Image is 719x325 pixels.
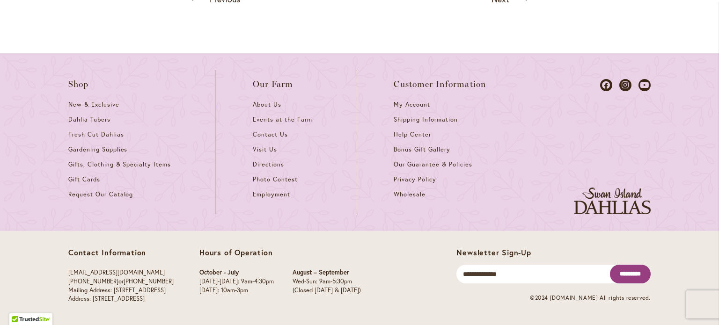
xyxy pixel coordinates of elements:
a: [PHONE_NUMBER] [124,277,174,285]
span: Gifts, Clothing & Specialty Items [68,160,171,168]
span: Dahlia Tubers [68,116,110,123]
span: Employment [253,190,290,198]
span: About Us [253,101,281,108]
span: Bonus Gift Gallery [394,145,450,153]
a: [PHONE_NUMBER] [68,277,118,285]
span: Events at the Farm [253,116,312,123]
a: Dahlias on Youtube [638,79,651,91]
p: October - July [199,268,274,277]
p: [DATE]: 10am-3pm [199,286,274,295]
span: Fresh Cut Dahlias [68,130,124,138]
p: August – September [293,268,361,277]
span: Shipping Information [394,116,457,123]
span: Gift Cards [68,175,100,183]
span: Photo Contest [253,175,298,183]
p: [DATE]-[DATE]: 9am-4:30pm [199,277,274,286]
span: Wholesale [394,190,426,198]
span: Help Center [394,130,431,138]
span: Contact Us [253,130,288,138]
p: (Closed [DATE] & [DATE]) [293,286,361,295]
span: Our Farm [253,79,293,89]
a: Dahlias on Instagram [619,79,631,91]
span: My Account [394,101,430,108]
span: Gardening Supplies [68,145,127,153]
p: Contact Information [68,248,174,257]
span: Request Our Catalog [68,190,133,198]
p: Wed-Sun: 9am-5:30pm [293,277,361,286]
a: [EMAIL_ADDRESS][DOMAIN_NAME] [68,268,165,276]
span: Newsletter Sign-Up [456,247,531,257]
span: New & Exclusive [68,101,119,108]
span: Privacy Policy [394,175,436,183]
p: Hours of Operation [199,248,361,257]
span: Visit Us [253,145,277,153]
span: Our Guarantee & Policies [394,160,472,168]
p: or Mailing Address: [STREET_ADDRESS] Address: [STREET_ADDRESS] [68,268,174,303]
span: Shop [68,79,89,89]
span: Directions [253,160,284,168]
span: Customer Information [394,79,486,89]
a: Dahlias on Facebook [600,79,612,91]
